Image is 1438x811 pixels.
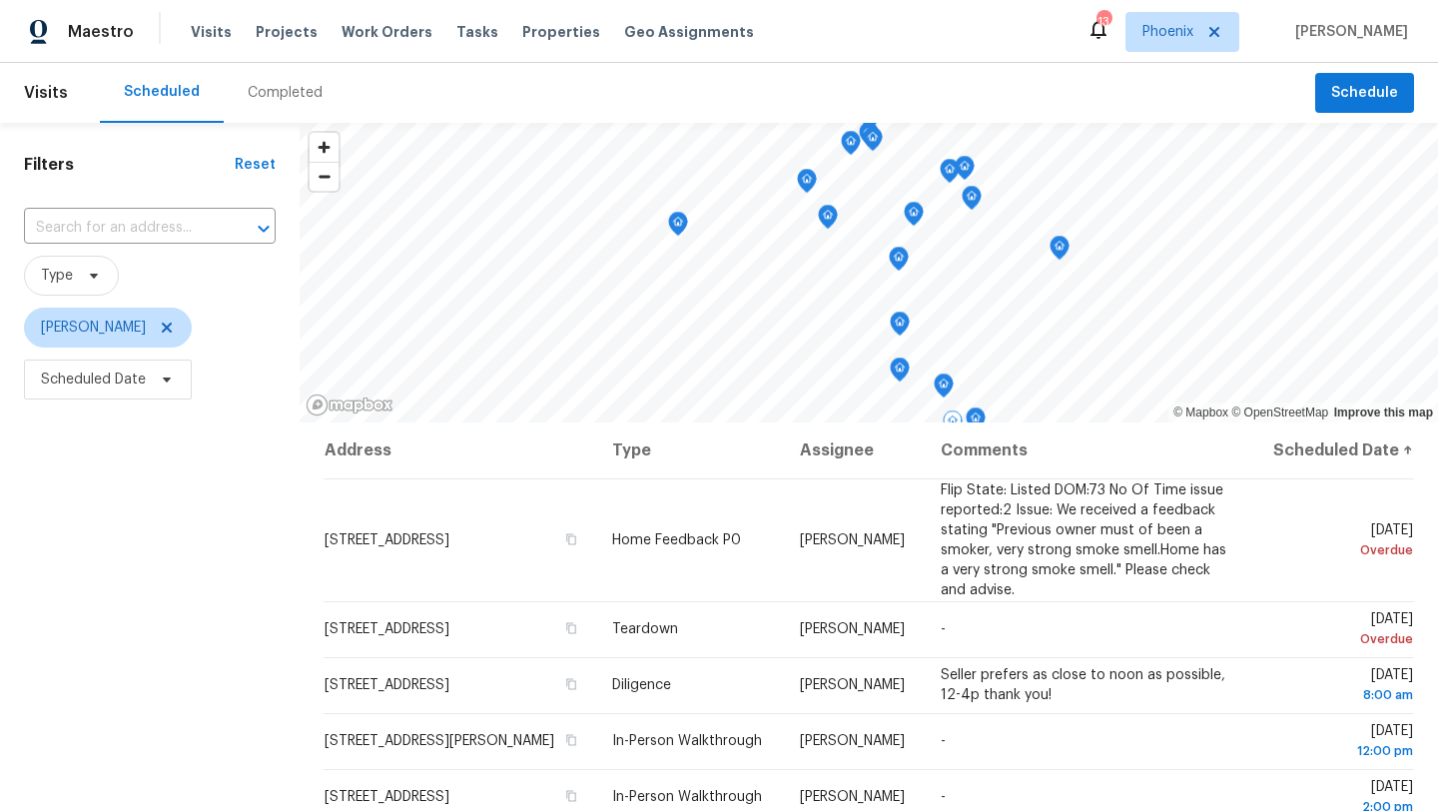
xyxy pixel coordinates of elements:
div: 12:00 pm [1268,741,1413,761]
span: [DATE] [1268,612,1413,649]
span: [PERSON_NAME] [800,790,905,804]
span: In-Person Walkthrough [612,734,762,748]
div: Map marker [962,186,982,217]
span: Projects [256,22,318,42]
span: In-Person Walkthrough [612,790,762,804]
div: Reset [235,155,276,175]
button: Schedule [1315,73,1414,114]
span: [STREET_ADDRESS] [325,622,449,636]
div: Map marker [890,358,910,389]
th: Comments [925,422,1252,478]
div: Map marker [889,247,909,278]
div: Map marker [797,169,817,200]
span: Geo Assignments [624,22,754,42]
button: Zoom in [310,133,339,162]
canvas: Map [300,123,1438,422]
span: Schedule [1331,81,1398,106]
div: Map marker [940,159,960,190]
input: Search for an address... [24,213,220,244]
th: Assignee [784,422,925,478]
button: Copy Address [562,619,580,637]
div: Map marker [890,312,910,343]
button: Copy Address [562,731,580,749]
div: Map marker [863,127,883,158]
button: Open [250,215,278,243]
span: Type [41,266,73,286]
div: Overdue [1268,629,1413,649]
span: [DATE] [1268,668,1413,705]
span: [PERSON_NAME] [800,734,905,748]
button: Copy Address [562,675,580,693]
div: Map marker [934,374,954,405]
span: [DATE] [1268,724,1413,761]
div: 8:00 am [1268,685,1413,705]
span: [STREET_ADDRESS][PERSON_NAME] [325,734,554,748]
div: Map marker [1050,236,1070,267]
div: Map marker [668,212,688,243]
div: Map marker [841,131,861,162]
div: Completed [248,83,323,103]
span: Tasks [456,25,498,39]
button: Copy Address [562,530,580,548]
div: Map marker [966,407,986,438]
span: Home Feedback P0 [612,533,741,547]
span: Properties [522,22,600,42]
div: Map marker [818,205,838,236]
div: Map marker [955,156,975,187]
div: Map marker [904,202,924,233]
span: Flip State: Listed DOM:73 No Of Time issue reported:2 Issue: We received a feedback stating "Prev... [941,483,1226,597]
span: Teardown [612,622,678,636]
span: [STREET_ADDRESS] [325,533,449,547]
span: - [941,622,946,636]
span: Scheduled Date [41,370,146,390]
button: Zoom out [310,162,339,191]
span: Seller prefers as close to noon as possible, 12-4p thank you! [941,668,1225,702]
h1: Filters [24,155,235,175]
div: 13 [1096,12,1110,32]
th: Address [324,422,596,478]
span: Visits [191,22,232,42]
span: Zoom out [310,163,339,191]
button: Copy Address [562,787,580,805]
a: Improve this map [1334,405,1433,419]
span: [PERSON_NAME] [41,318,146,338]
span: [PERSON_NAME] [1287,22,1408,42]
span: [STREET_ADDRESS] [325,790,449,804]
div: Scheduled [124,82,200,102]
span: [STREET_ADDRESS] [325,678,449,692]
div: Map marker [943,410,963,441]
span: - [941,790,946,804]
span: Phoenix [1142,22,1193,42]
th: Type [596,422,784,478]
span: Maestro [68,22,134,42]
span: Diligence [612,678,671,692]
span: Visits [24,71,68,115]
span: [DATE] [1268,523,1413,560]
a: Mapbox [1173,405,1228,419]
span: Work Orders [342,22,432,42]
span: [PERSON_NAME] [800,533,905,547]
div: Overdue [1268,540,1413,560]
span: - [941,734,946,748]
span: [PERSON_NAME] [800,622,905,636]
th: Scheduled Date ↑ [1252,422,1414,478]
a: OpenStreetMap [1231,405,1328,419]
a: Mapbox homepage [306,394,393,416]
span: [PERSON_NAME] [800,678,905,692]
